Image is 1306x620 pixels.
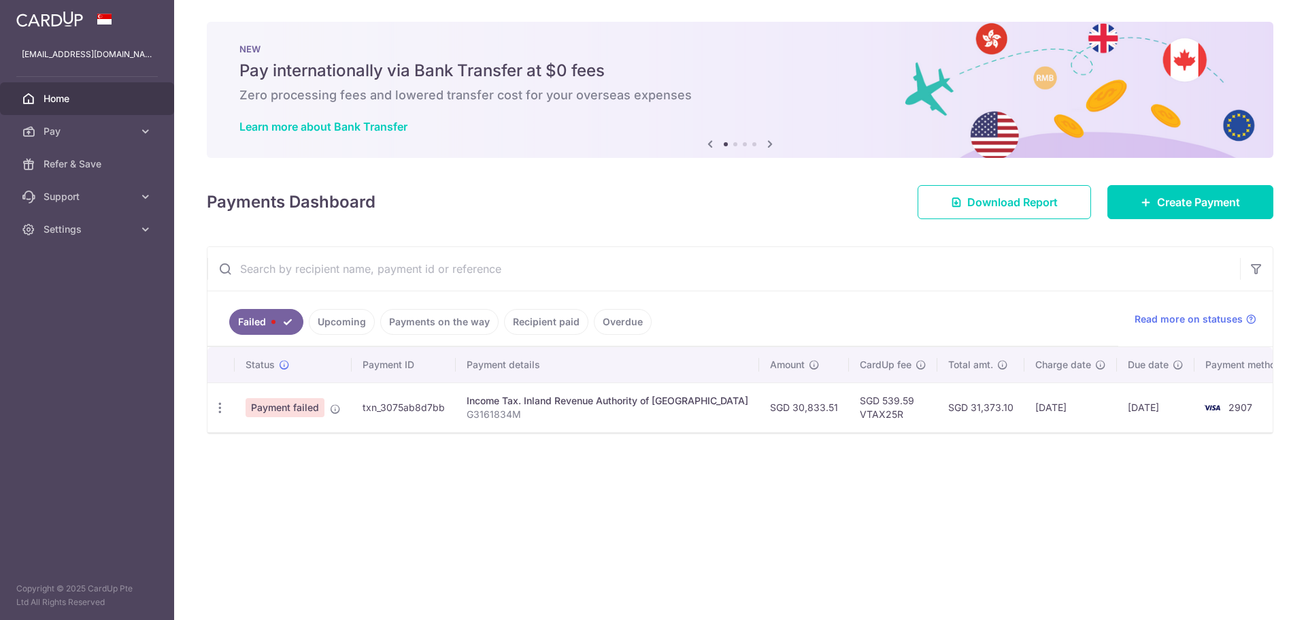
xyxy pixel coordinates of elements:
[309,309,375,335] a: Upcoming
[1128,358,1169,372] span: Due date
[1107,185,1273,219] a: Create Payment
[759,382,849,432] td: SGD 30,833.51
[1035,358,1091,372] span: Charge date
[948,358,993,372] span: Total amt.
[1228,402,1252,413] span: 2907
[1024,382,1117,432] td: [DATE]
[1135,312,1243,326] span: Read more on statuses
[16,11,83,27] img: CardUp
[352,347,456,382] th: Payment ID
[207,22,1273,158] img: Bank transfer banner
[44,223,133,236] span: Settings
[918,185,1091,219] a: Download Report
[207,190,375,214] h4: Payments Dashboard
[22,48,152,61] p: [EMAIL_ADDRESS][DOMAIN_NAME]
[1194,347,1298,382] th: Payment method
[239,87,1241,103] h6: Zero processing fees and lowered transfer cost for your overseas expenses
[1157,194,1240,210] span: Create Payment
[44,157,133,171] span: Refer & Save
[380,309,499,335] a: Payments on the way
[1117,382,1194,432] td: [DATE]
[937,382,1024,432] td: SGD 31,373.10
[594,309,652,335] a: Overdue
[504,309,588,335] a: Recipient paid
[239,44,1241,54] p: NEW
[860,358,911,372] span: CardUp fee
[467,408,748,421] p: G3161834M
[467,394,748,408] div: Income Tax. Inland Revenue Authority of [GEOGRAPHIC_DATA]
[239,120,407,133] a: Learn more about Bank Transfer
[239,60,1241,82] h5: Pay internationally via Bank Transfer at $0 fees
[246,398,324,417] span: Payment failed
[1199,399,1226,416] img: Bank Card
[849,382,937,432] td: SGD 539.59 VTAX25R
[967,194,1058,210] span: Download Report
[770,358,805,372] span: Amount
[207,247,1240,291] input: Search by recipient name, payment id or reference
[44,190,133,203] span: Support
[44,92,133,105] span: Home
[44,125,133,138] span: Pay
[456,347,759,382] th: Payment details
[229,309,303,335] a: Failed
[246,358,275,372] span: Status
[352,382,456,432] td: txn_3075ab8d7bb
[1135,312,1256,326] a: Read more on statuses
